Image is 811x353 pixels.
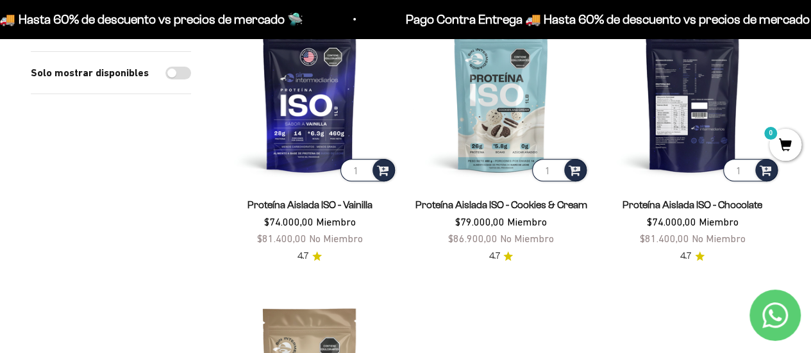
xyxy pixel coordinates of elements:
[257,233,306,244] span: $81.400,00
[680,249,691,263] span: 4.7
[247,199,372,210] a: Proteína Aislada ISO - Vainilla
[769,139,801,153] a: 0
[646,216,696,227] span: $74.000,00
[415,199,587,210] a: Proteína Aislada ISO - Cookies & Cream
[691,233,745,244] span: No Miembro
[31,65,149,81] label: Solo mostrar disponibles
[316,216,356,227] span: Miembro
[297,249,308,263] span: 4.7
[264,216,314,227] span: $74.000,00
[489,249,513,263] a: 4.74.7 de 5.0 estrellas
[605,8,780,184] img: Proteína Aislada ISO - Chocolate
[698,216,738,227] span: Miembro
[489,249,499,263] span: 4.7
[297,249,322,263] a: 4.74.7 de 5.0 estrellas
[448,233,497,244] span: $86.900,00
[507,216,547,227] span: Miembro
[455,216,505,227] span: $79.000,00
[763,126,778,141] mark: 0
[309,233,363,244] span: No Miembro
[500,233,554,244] span: No Miembro
[639,233,689,244] span: $81.400,00
[623,199,762,210] a: Proteína Aislada ISO - Chocolate
[680,249,705,263] a: 4.74.7 de 5.0 estrellas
